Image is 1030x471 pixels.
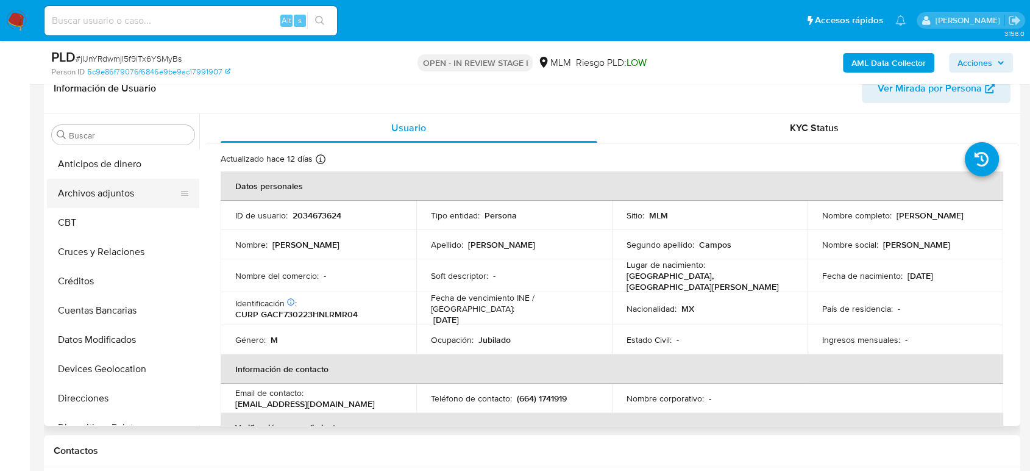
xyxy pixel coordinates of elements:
h1: Información de Usuario [54,82,156,95]
span: KYC Status [790,121,839,135]
p: Soft descriptor : [431,270,488,281]
input: Buscar usuario o caso... [44,13,337,29]
button: Ver Mirada por Persona [862,74,1010,103]
span: Usuario [391,121,426,135]
p: MX [681,303,694,314]
b: AML Data Collector [851,53,926,73]
p: Lugar de nacimiento : [627,259,705,270]
button: Archivos adjuntos [47,179,190,208]
p: Nombre del comercio : [235,270,319,281]
span: s [298,15,302,26]
button: Cuentas Bancarias [47,296,199,325]
p: [PERSON_NAME] [897,210,964,221]
span: Accesos rápidos [815,14,883,27]
span: LOW [626,56,646,70]
a: 5c9e86f79076f6846e9be9ac17991907 [87,67,230,77]
p: Teléfono de contacto : [431,393,512,404]
p: Email de contacto : [235,387,304,398]
p: Actualizado hace 12 días [221,153,313,165]
p: Tipo entidad : [431,210,480,221]
button: Acciones [949,53,1013,73]
p: Fecha de vencimiento INE / [GEOGRAPHIC_DATA] : [431,292,597,314]
p: - [677,334,679,345]
button: Dispositivos Point [47,413,199,442]
p: Campos [699,239,731,250]
p: - [898,303,900,314]
p: Nombre corporativo : [627,393,704,404]
p: Nombre completo : [822,210,892,221]
button: search-icon [307,12,332,29]
p: 2034673624 [293,210,341,221]
p: [PERSON_NAME] [272,239,339,250]
p: Fecha de nacimiento : [822,270,903,281]
div: MLM [538,56,570,70]
p: Apellido : [431,239,463,250]
a: Salir [1008,14,1021,27]
button: Créditos [47,267,199,296]
p: Nombre social : [822,239,878,250]
span: Riesgo PLD: [575,56,646,70]
button: Buscar [57,130,66,140]
span: Alt [282,15,291,26]
p: - [493,270,495,281]
span: Acciones [957,53,992,73]
p: ID de usuario : [235,210,288,221]
p: - [709,393,711,404]
p: Jubilado [478,334,511,345]
p: CURP GACF730223HNLRMR04 [235,309,358,320]
b: PLD [51,47,76,67]
p: [EMAIL_ADDRESS][DOMAIN_NAME] [235,398,375,409]
h1: Contactos [54,445,1010,457]
p: Nacionalidad : [627,303,677,314]
p: OPEN - IN REVIEW STAGE I [417,54,533,71]
button: Direcciones [47,384,199,413]
p: Género : [235,334,266,345]
p: Ocupación : [431,334,474,345]
p: M [271,334,278,345]
th: Información de contacto [221,354,1003,384]
p: - [324,270,326,281]
p: - [905,334,907,345]
p: [PERSON_NAME] [883,239,950,250]
p: Identificación : [235,298,297,309]
p: Persona [485,210,517,221]
p: Ingresos mensuales : [822,334,900,345]
span: Ver Mirada por Persona [878,74,982,103]
p: MLM [649,210,668,221]
b: Person ID [51,67,85,77]
p: (664) 1741919 [517,393,567,404]
button: Datos Modificados [47,325,199,354]
button: AML Data Collector [843,53,934,73]
p: País de residencia : [822,303,893,314]
button: Anticipos de dinero [47,149,199,179]
span: 3.156.0 [1004,29,1024,38]
th: Verificación y cumplimiento [221,413,1003,442]
p: Sitio : [627,210,644,221]
p: [DATE] [433,314,459,325]
button: Cruces y Relaciones [47,237,199,267]
p: [DATE] [907,270,933,281]
p: [GEOGRAPHIC_DATA], [GEOGRAPHIC_DATA][PERSON_NAME] [627,270,788,292]
input: Buscar [69,130,190,141]
p: Estado Civil : [627,334,672,345]
span: # jlJnYRdwmjl5f9iTx6YSMyBs [76,52,182,65]
p: Segundo apellido : [627,239,694,250]
button: Devices Geolocation [47,354,199,384]
p: Nombre : [235,239,268,250]
a: Notificaciones [895,15,906,26]
button: CBT [47,208,199,237]
p: [PERSON_NAME] [468,239,535,250]
p: diego.gardunorosas@mercadolibre.com.mx [935,15,1004,26]
th: Datos personales [221,171,1003,201]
